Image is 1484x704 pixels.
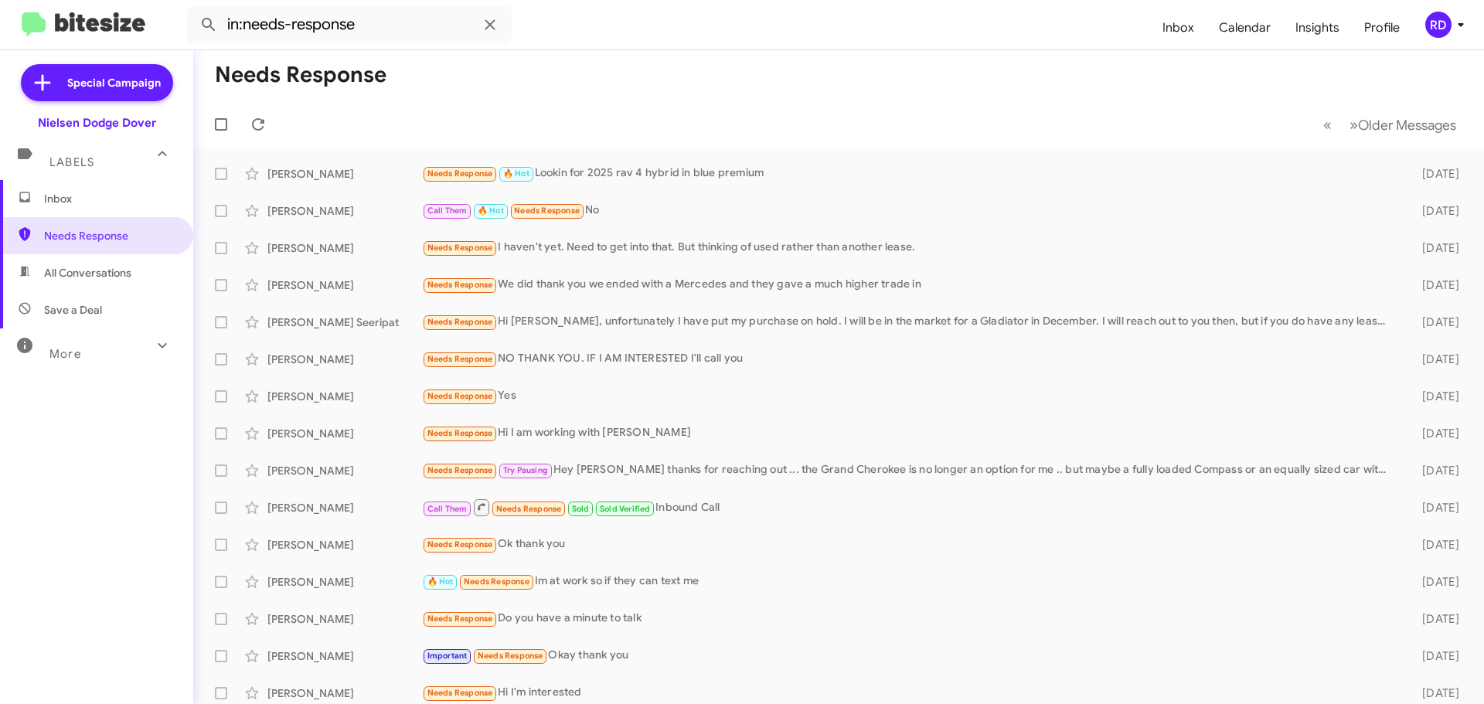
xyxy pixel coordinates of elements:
div: [DATE] [1397,426,1472,441]
span: Older Messages [1358,117,1456,134]
div: [DATE] [1397,611,1472,627]
div: Ok thank you [422,536,1397,553]
div: [PERSON_NAME] [267,203,422,219]
a: Special Campaign [21,64,173,101]
div: [PERSON_NAME] [267,240,422,256]
div: [PERSON_NAME] [267,166,422,182]
div: [DATE] [1397,537,1472,553]
h1: Needs Response [215,63,386,87]
span: 🔥 Hot [427,576,454,587]
span: Sold [572,504,590,514]
div: Im at work so if they can text me [422,573,1397,590]
span: Needs Response [427,688,493,698]
div: [DATE] [1397,574,1472,590]
div: [PERSON_NAME] [267,537,422,553]
span: Needs Response [427,317,493,327]
div: No [422,202,1397,219]
span: Call Them [427,206,468,216]
div: [DATE] [1397,240,1472,256]
div: Hey [PERSON_NAME] thanks for reaching out ... the Grand Cherokee is no longer an option for me ..... [422,461,1397,479]
span: Inbox [44,191,175,206]
span: » [1350,115,1358,134]
div: [PERSON_NAME] [267,611,422,627]
a: Insights [1283,5,1352,50]
div: [PERSON_NAME] [267,277,422,293]
div: [PERSON_NAME] [267,500,422,515]
div: [DATE] [1397,685,1472,701]
span: Needs Response [427,354,493,364]
span: Save a Deal [44,302,102,318]
span: Sold Verified [600,504,651,514]
div: [DATE] [1397,203,1472,219]
div: Hi I am working with [PERSON_NAME] [422,424,1397,442]
span: Call Them [427,504,468,514]
div: Yes [422,387,1397,405]
div: [PERSON_NAME] [267,685,422,701]
span: Needs Response [478,651,543,661]
nav: Page navigation example [1315,109,1465,141]
div: [PERSON_NAME] [267,389,422,404]
span: Needs Response [427,168,493,179]
div: NO THANK YOU. IF I AM INTERESTED I'll call you [422,350,1397,368]
div: [PERSON_NAME] [267,648,422,664]
div: [PERSON_NAME] [267,463,422,478]
div: [DATE] [1397,315,1472,330]
input: Search [187,6,512,43]
button: Next [1340,109,1465,141]
span: Labels [49,155,94,169]
a: Profile [1352,5,1412,50]
a: Calendar [1207,5,1283,50]
span: 🔥 Hot [503,168,529,179]
div: [DATE] [1397,166,1472,182]
div: I haven't yet. Need to get into that. But thinking of used rather than another lease. [422,239,1397,257]
span: Special Campaign [67,75,161,90]
div: Inbound Call [422,498,1397,517]
div: Hi [PERSON_NAME], unfortunately I have put my purchase on hold. I will be in the market for a Gla... [422,313,1397,331]
span: Needs Response [464,576,529,587]
div: [PERSON_NAME] [267,352,422,367]
span: Important [427,651,468,661]
div: RD [1425,12,1452,38]
span: Needs Response [427,243,493,253]
div: [DATE] [1397,500,1472,515]
span: Needs Response [44,228,175,243]
div: Do you have a minute to talk [422,610,1397,627]
span: Needs Response [427,391,493,401]
div: [DATE] [1397,277,1472,293]
span: « [1323,115,1332,134]
div: [PERSON_NAME] [267,426,422,441]
div: [DATE] [1397,389,1472,404]
div: Lookin for 2025 rav 4 hybrid in blue premium [422,165,1397,182]
span: Needs Response [427,280,493,290]
button: RD [1412,12,1467,38]
a: Inbox [1150,5,1207,50]
div: [PERSON_NAME] [267,574,422,590]
div: We did thank you we ended with a Mercedes and they gave a much higher trade in [422,276,1397,294]
span: Needs Response [427,539,493,549]
span: Needs Response [514,206,580,216]
button: Previous [1314,109,1341,141]
div: [PERSON_NAME] Seeripat [267,315,422,330]
div: Okay thank you [422,647,1397,665]
span: Try Pausing [503,465,548,475]
span: Needs Response [496,504,562,514]
div: [DATE] [1397,352,1472,367]
div: [DATE] [1397,463,1472,478]
span: More [49,347,81,361]
span: All Conversations [44,265,131,281]
span: Needs Response [427,614,493,624]
span: Needs Response [427,465,493,475]
span: 🔥 Hot [478,206,504,216]
span: Needs Response [427,428,493,438]
div: Hi I'm interested [422,684,1397,702]
div: Nielsen Dodge Dover [38,115,156,131]
div: [DATE] [1397,648,1472,664]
